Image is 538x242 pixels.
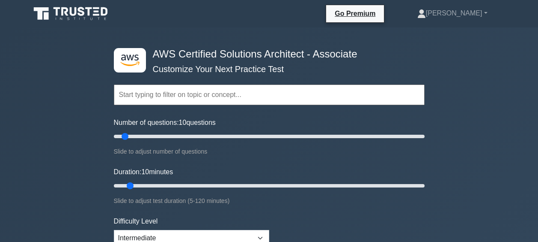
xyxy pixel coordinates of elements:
[179,119,187,126] span: 10
[114,85,425,105] input: Start typing to filter on topic or concept...
[114,167,173,177] label: Duration: minutes
[141,168,149,175] span: 10
[397,5,508,22] a: [PERSON_NAME]
[114,118,216,128] label: Number of questions: questions
[114,146,425,157] div: Slide to adjust number of questions
[330,8,380,19] a: Go Premium
[114,196,425,206] div: Slide to adjust test duration (5-120 minutes)
[114,216,158,227] label: Difficulty Level
[149,48,383,60] h4: AWS Certified Solutions Architect - Associate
